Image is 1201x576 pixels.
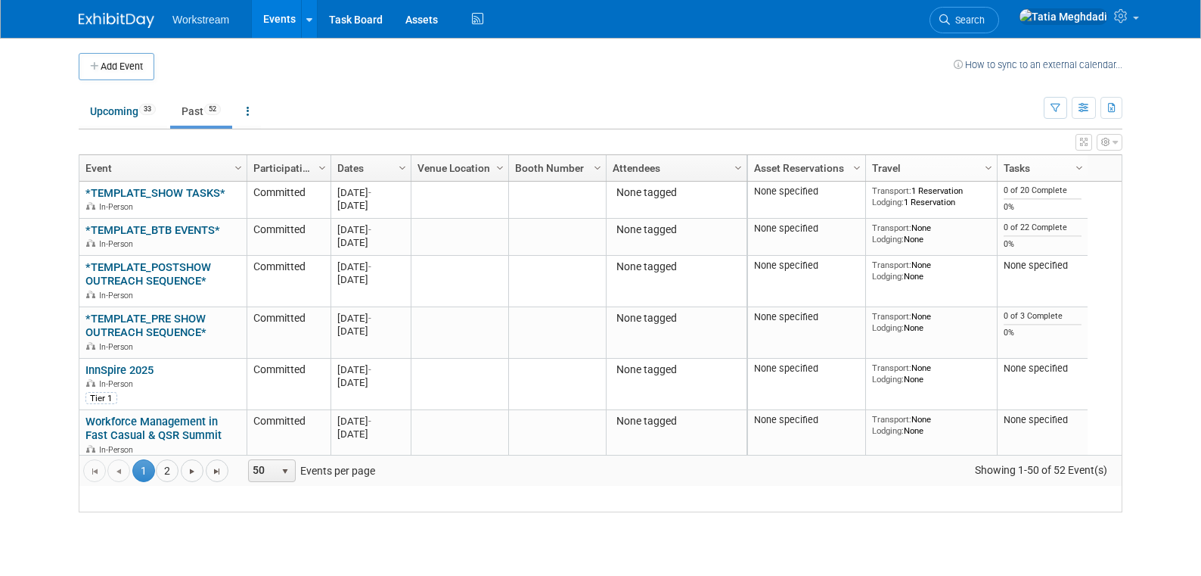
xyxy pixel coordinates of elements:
[186,465,198,478] span: Go to the next page
[754,260,818,271] span: None specified
[86,239,95,247] img: In-Person Event
[79,53,154,80] button: Add Event
[872,311,911,322] span: Transport:
[1004,155,1078,181] a: Tasks
[1072,155,1088,178] a: Column Settings
[395,155,411,178] a: Column Settings
[872,223,992,244] div: None None
[872,260,911,270] span: Transport:
[337,325,404,338] div: [DATE]
[1004,328,1082,338] div: 0%
[872,311,992,333] div: None None
[754,363,818,374] span: None specified
[1004,223,1082,233] div: 0 of 22 Complete
[872,223,911,233] span: Transport:
[85,155,237,181] a: Event
[368,224,371,235] span: -
[316,162,328,174] span: Column Settings
[849,155,866,178] a: Column Settings
[211,465,223,478] span: Go to the last page
[613,363,740,377] div: None tagged
[872,414,911,425] span: Transport:
[950,14,985,26] span: Search
[1004,311,1082,322] div: 0 of 3 Complete
[337,155,401,181] a: Dates
[86,445,95,453] img: In-Person Event
[591,162,604,174] span: Column Settings
[172,14,229,26] span: Workstream
[872,234,904,244] span: Lodging:
[337,363,404,376] div: [DATE]
[204,104,221,115] span: 52
[337,428,404,441] div: [DATE]
[961,459,1122,481] span: Showing 1-50 of 52 Event(s)
[279,465,291,478] span: select
[1004,260,1082,272] div: None specified
[368,416,371,427] span: -
[86,202,95,210] img: In-Person Event
[99,291,138,300] span: In-Person
[494,162,506,174] span: Column Settings
[247,182,331,219] td: Committed
[88,465,101,478] span: Go to the first page
[86,342,95,350] img: In-Person Event
[613,415,740,428] div: None tagged
[754,311,818,322] span: None specified
[872,363,992,385] div: None None
[417,155,498,181] a: Venue Location
[851,162,863,174] span: Column Settings
[368,313,371,324] span: -
[613,155,737,181] a: Attendees
[929,7,999,33] a: Search
[107,459,130,482] a: Go to the previous page
[85,186,225,200] a: *TEMPLATE_SHOW TASKS*
[613,312,740,325] div: None tagged
[113,465,125,478] span: Go to the previous page
[754,223,818,234] span: None specified
[85,415,222,443] a: Workforce Management in Fast Casual & QSR Summit
[982,162,995,174] span: Column Settings
[1073,162,1085,174] span: Column Settings
[872,155,987,181] a: Travel
[368,187,371,198] span: -
[79,97,167,126] a: Upcoming33
[337,312,404,325] div: [DATE]
[337,199,404,212] div: [DATE]
[872,363,911,373] span: Transport:
[99,379,138,389] span: In-Person
[337,223,404,236] div: [DATE]
[156,459,178,482] a: 2
[337,260,404,273] div: [DATE]
[253,155,321,181] a: Participation
[337,376,404,389] div: [DATE]
[368,364,371,375] span: -
[872,425,904,436] span: Lodging:
[83,459,106,482] a: Go to the first page
[590,155,607,178] a: Column Settings
[515,155,596,181] a: Booth Number
[247,410,331,462] td: Committed
[754,414,818,425] span: None specified
[85,392,117,404] div: Tier 1
[99,445,138,455] span: In-Person
[492,155,509,178] a: Column Settings
[337,236,404,249] div: [DATE]
[754,155,855,181] a: Asset Reservations
[1019,8,1108,25] img: Tatia Meghdadi
[99,239,138,249] span: In-Person
[337,415,404,428] div: [DATE]
[872,414,992,436] div: None None
[249,460,275,481] span: 50
[396,162,408,174] span: Column Settings
[247,219,331,256] td: Committed
[85,260,211,288] a: *TEMPLATE_POSTSHOW OUTREACH SEQUENCE*
[613,186,740,200] div: None tagged
[337,273,404,286] div: [DATE]
[872,374,904,385] span: Lodging:
[132,459,155,482] span: 1
[872,185,992,207] div: 1 Reservation 1 Reservation
[170,97,232,126] a: Past52
[86,291,95,298] img: In-Person Event
[232,162,244,174] span: Column Settings
[1004,363,1082,375] div: None specified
